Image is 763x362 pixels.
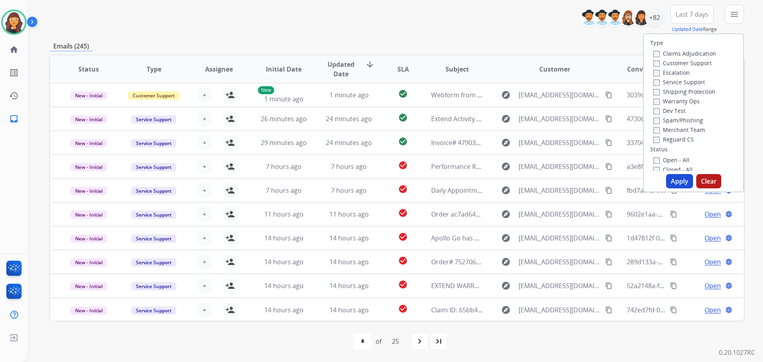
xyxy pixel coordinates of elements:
[725,282,732,289] mat-icon: language
[131,258,176,267] span: Service Support
[501,114,511,124] mat-icon: explore
[398,256,408,265] mat-icon: check_circle
[225,257,235,267] mat-icon: person_add
[627,162,746,171] span: a3e8f9af-188b-443e-a64c-2bac76aebe6c
[225,305,235,315] mat-icon: person_add
[329,306,369,314] span: 14 hours ago
[670,258,677,265] mat-icon: content_copy
[501,162,511,171] mat-icon: explore
[653,79,660,86] input: Service Support
[501,257,511,267] mat-icon: explore
[653,167,660,173] input: Closed - All
[501,305,511,315] mat-icon: explore
[197,159,213,174] button: +
[672,26,703,33] button: Updated Date
[225,138,235,147] mat-icon: person_add
[653,126,705,134] label: Merchant Team
[519,281,600,290] span: [EMAIL_ADDRESS][DOMAIN_NAME]
[519,114,600,124] span: [EMAIL_ADDRESS][DOMAIN_NAME]
[9,91,19,101] mat-icon: history
[653,99,660,105] input: Warranty Ops
[264,281,304,290] span: 14 hours ago
[225,209,235,219] mat-icon: person_add
[725,258,732,265] mat-icon: language
[397,64,409,74] span: SLA
[258,86,274,94] p: New
[329,91,369,99] span: 1 minute ago
[3,11,25,33] img: avatar
[266,186,302,195] span: 7 hours ago
[653,156,689,164] label: Open - All
[605,115,612,122] mat-icon: content_copy
[326,138,372,147] span: 24 minutes ago
[261,114,307,123] span: 26 minutes ago
[203,305,206,315] span: +
[431,281,534,290] span: EXTEND WARRANTY DAILY REPORT
[670,306,677,314] mat-icon: content_copy
[326,114,372,123] span: 24 minutes ago
[719,348,755,357] p: 0.20.1027RC
[627,210,748,219] span: 9602e1aa-bb63-4f09-bcdb-392762d8956f
[653,137,660,143] input: Reguard CS
[197,278,213,294] button: +
[197,206,213,222] button: +
[431,210,566,219] span: Order ac7ad648-f29c-4e31-a699-ffe8295cf024
[653,51,660,57] input: Claims Adjudication
[653,50,716,57] label: Claims Adjudication
[670,211,677,218] mat-icon: content_copy
[329,257,369,266] span: 14 hours ago
[398,89,408,99] mat-icon: check_circle
[266,162,302,171] span: 7 hours ago
[329,234,369,242] span: 14 hours ago
[70,282,107,290] span: New - Initial
[605,163,612,170] mat-icon: content_copy
[398,208,408,218] mat-icon: check_circle
[225,114,235,124] mat-icon: person_add
[197,182,213,198] button: +
[519,209,600,219] span: [EMAIL_ADDRESS][DOMAIN_NAME]
[627,114,749,123] span: 47306126-40a5-4027-9a16-29ee126b07cb
[653,59,712,67] label: Customer Support
[9,114,19,124] mat-icon: inbox
[398,232,408,242] mat-icon: check_circle
[203,162,206,171] span: +
[725,306,732,314] mat-icon: language
[653,118,660,124] input: Spam/Phishing
[225,186,235,195] mat-icon: person_add
[653,70,660,76] input: Escalation
[653,136,694,143] label: Reguard CS
[645,8,664,27] div: +82
[519,233,600,243] span: [EMAIL_ADDRESS][DOMAIN_NAME]
[650,39,663,47] label: Type
[376,337,381,346] div: of
[225,90,235,100] mat-icon: person_add
[70,163,107,171] span: New - Initial
[431,114,511,123] span: Extend Activity Notification
[147,64,161,74] span: Type
[203,90,206,100] span: +
[519,257,600,267] span: [EMAIL_ADDRESS][DOMAIN_NAME]
[9,45,19,54] mat-icon: home
[70,115,107,124] span: New - Initial
[627,91,749,99] span: 3039d082-422e-4293-8457-6785357c2889
[331,186,367,195] span: 7 hours ago
[264,306,304,314] span: 14 hours ago
[131,187,176,195] span: Service Support
[605,306,612,314] mat-icon: content_copy
[653,166,693,173] label: Closed - All
[203,138,206,147] span: +
[398,184,408,194] mat-icon: check_circle
[431,91,611,99] span: Webform from [EMAIL_ADDRESS][DOMAIN_NAME] on [DATE]
[519,138,600,147] span: [EMAIL_ADDRESS][DOMAIN_NAME]
[264,257,304,266] span: 14 hours ago
[670,282,677,289] mat-icon: content_copy
[203,186,206,195] span: +
[385,333,405,349] div: 25
[329,210,369,219] span: 11 hours ago
[415,337,424,346] mat-icon: navigate_next
[225,162,235,171] mat-icon: person_add
[431,234,575,242] span: Apollo Go has been shipped to you for servicing
[670,234,677,242] mat-icon: content_copy
[131,234,176,243] span: Service Support
[605,91,612,99] mat-icon: content_copy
